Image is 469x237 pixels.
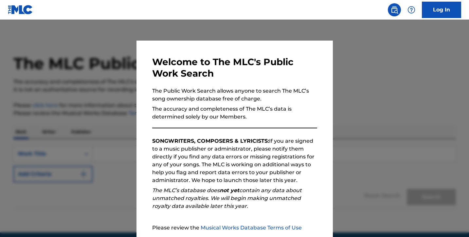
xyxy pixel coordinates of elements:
div: Help [405,3,418,16]
em: The MLC’s database does contain any data about unmatched royalties. We will begin making unmatche... [152,187,302,209]
p: If you are signed to a music publisher or administrator, please notify them directly if you find ... [152,137,317,184]
strong: not yet [220,187,239,193]
a: Public Search [388,3,401,16]
strong: SONGWRITERS, COMPOSERS & LYRICISTS: [152,138,269,144]
p: Please review the [152,224,317,232]
a: Log In [422,2,461,18]
img: search [390,6,398,14]
img: MLC Logo [8,5,33,14]
h3: Welcome to The MLC's Public Work Search [152,56,317,79]
p: The Public Work Search allows anyone to search The MLC’s song ownership database free of charge. [152,87,317,103]
p: The accuracy and completeness of The MLC’s data is determined solely by our Members. [152,105,317,121]
a: Musical Works Database Terms of Use [201,225,302,231]
iframe: Chat Widget [436,206,469,237]
img: help [407,6,415,14]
